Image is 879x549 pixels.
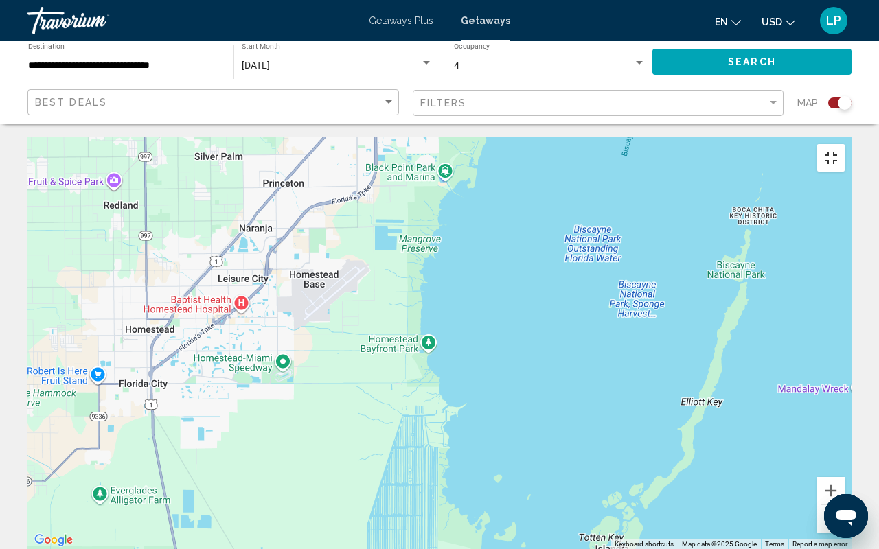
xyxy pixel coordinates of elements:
a: Report a map error [792,540,847,548]
button: Change currency [762,12,795,32]
button: Change language [715,12,741,32]
a: Getaways Plus [369,15,433,26]
button: Zoom out [817,505,845,533]
button: Search [652,49,852,74]
span: LP [826,14,841,27]
button: Toggle fullscreen view [817,144,845,172]
span: Search [728,57,776,68]
button: User Menu [816,6,852,35]
img: Google [31,531,76,549]
span: Filters [420,97,467,108]
button: Keyboard shortcuts [615,539,674,549]
button: Filter [413,89,784,117]
a: Terms [765,540,784,548]
mat-select: Sort by [35,97,395,108]
a: Getaways [461,15,510,26]
a: Travorium [27,7,355,34]
span: Best Deals [35,97,107,108]
span: USD [762,16,782,27]
span: Map data ©2025 Google [682,540,757,548]
span: en [715,16,728,27]
span: [DATE] [242,60,270,71]
button: Zoom in [817,477,845,504]
a: Open this area in Google Maps (opens a new window) [31,531,76,549]
span: Map [797,93,818,113]
span: 4 [454,60,459,71]
iframe: Button to launch messaging window [824,494,868,538]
